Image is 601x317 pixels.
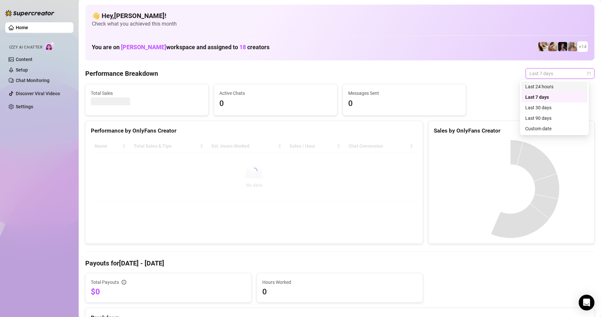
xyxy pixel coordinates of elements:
div: Custom date [525,125,584,132]
span: Active Chats [219,90,331,97]
div: Last 30 days [525,104,584,111]
a: Home [16,25,28,30]
span: Izzy AI Chatter [9,44,42,51]
img: Kayla (@kaylathaylababy) [548,42,557,51]
div: Open Intercom Messenger [579,295,594,310]
div: Last 90 days [525,115,584,122]
div: Last 7 days [521,92,588,102]
div: Custom date [521,123,588,134]
span: + 14 [579,43,587,50]
span: 0 [219,97,331,110]
span: info-circle [122,280,126,285]
span: Last 7 days [530,69,591,78]
div: Last 30 days [521,102,588,113]
img: Baby (@babyyyybellaa) [558,42,567,51]
a: Content [16,57,32,62]
div: Sales by OnlyFans Creator [434,126,589,135]
a: Setup [16,67,28,73]
a: Discover Viral Videos [16,91,60,96]
a: Settings [16,104,33,109]
span: 0 [262,286,417,297]
h4: Performance Breakdown [85,69,158,78]
h4: 👋 Hey, [PERSON_NAME] ! [92,11,588,20]
img: logo-BBDzfeDw.svg [5,10,54,16]
h1: You are on workspace and assigned to creators [92,44,270,51]
img: Kenzie (@dmaxkenz) [568,42,577,51]
span: Check what you achieved this month [92,20,588,28]
div: Last 24 hours [525,83,584,90]
div: Performance by OnlyFans Creator [91,126,417,135]
div: Last 24 hours [521,81,588,92]
span: [PERSON_NAME] [121,44,166,51]
span: Messages Sent [348,90,460,97]
h4: Payouts for [DATE] - [DATE] [85,259,594,268]
span: Hours Worked [262,279,417,286]
img: AI Chatter [45,42,55,51]
span: 0 [348,97,460,110]
span: loading [250,167,258,175]
span: calendar [587,72,591,75]
span: $0 [91,286,246,297]
span: 18 [239,44,246,51]
a: Chat Monitoring [16,78,50,83]
div: Last 7 days [525,94,584,101]
img: Avry (@avryjennerfree) [538,42,548,51]
span: Total Payouts [91,279,119,286]
div: Last 90 days [521,113,588,123]
span: Total Sales [91,90,203,97]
